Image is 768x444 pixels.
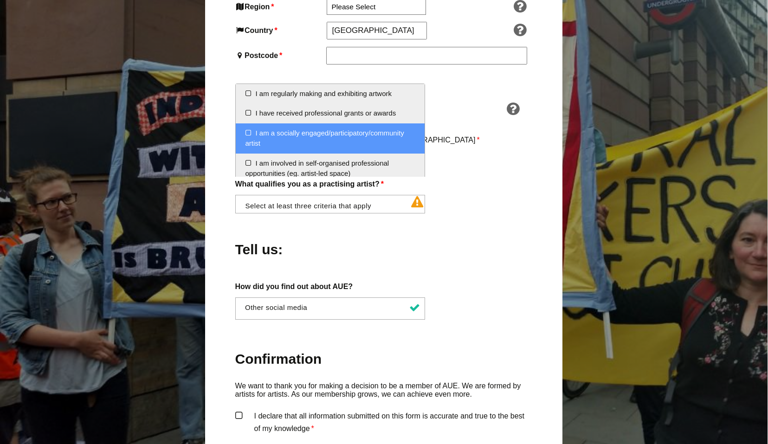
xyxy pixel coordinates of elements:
[235,0,325,13] label: Region
[235,178,532,190] label: What qualifies you as a practising artist?
[235,280,532,293] label: How did you find out about AUE?
[236,154,425,184] li: I am involved in self-organised professional opportunities (eg. artist-led space)
[235,410,532,438] label: I declare that all information submitted on this form is accurate and true to the best of my know...
[235,240,324,258] h2: Tell us:
[243,303,423,312] li: Other social media
[235,350,532,368] h2: Confirmation
[236,123,425,154] li: I am a socially engaged/participatory/community artist
[235,24,325,37] label: Country
[236,84,425,104] li: I am regularly making and exhibiting artwork
[236,103,425,123] li: I have received professional grants or awards
[235,49,324,62] label: Postcode
[235,382,532,399] p: We want to thank you for making a decision to be a member of AUE. We are formed by artists for ar...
